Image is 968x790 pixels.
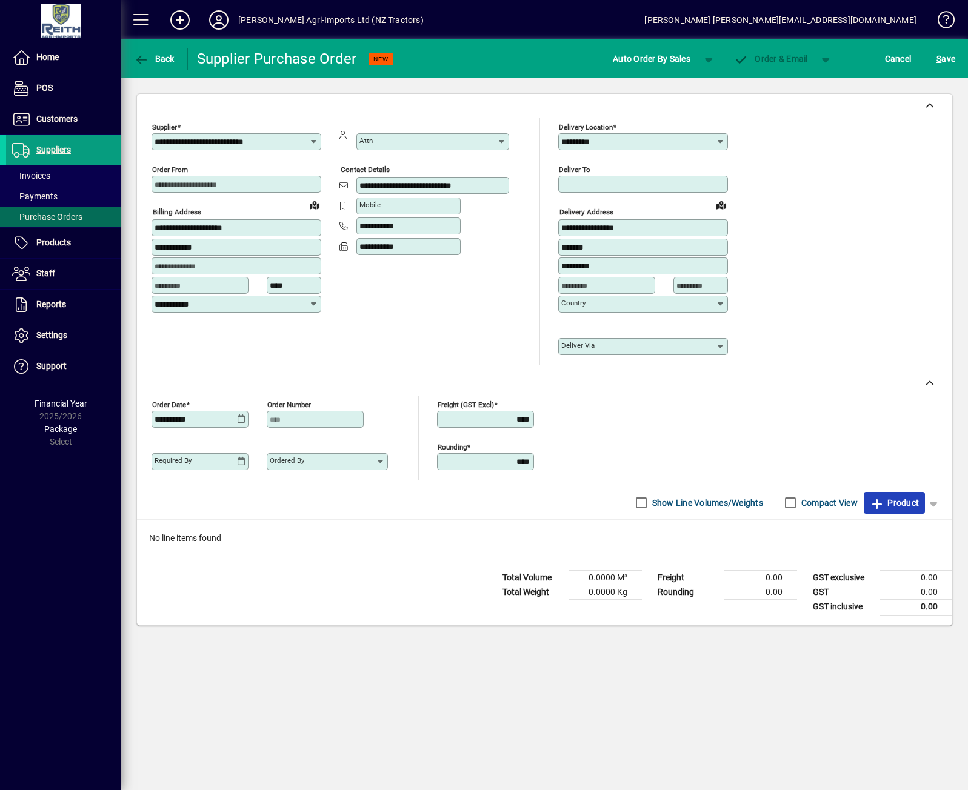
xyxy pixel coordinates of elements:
[152,400,186,408] mat-label: Order date
[724,570,797,585] td: 0.00
[152,165,188,174] mat-label: Order from
[936,54,941,64] span: S
[6,207,121,227] a: Purchase Orders
[438,442,467,451] mat-label: Rounding
[270,456,304,465] mat-label: Ordered by
[559,165,590,174] mat-label: Deliver To
[155,456,192,465] mat-label: Required by
[36,330,67,340] span: Settings
[807,570,880,585] td: GST exclusive
[864,492,925,514] button: Product
[36,361,67,371] span: Support
[6,165,121,186] a: Invoices
[799,497,858,509] label: Compact View
[6,186,121,207] a: Payments
[880,585,952,599] td: 0.00
[36,145,71,154] span: Suppliers
[35,399,87,408] span: Financial Year
[36,52,59,62] span: Home
[936,49,955,68] span: ave
[12,191,58,201] span: Payments
[559,123,613,131] mat-label: Delivery Location
[496,585,569,599] td: Total Weight
[880,599,952,614] td: 0.00
[36,299,66,309] span: Reports
[561,341,595,350] mat-label: Deliver via
[373,55,389,63] span: NEW
[929,2,953,42] a: Knowledge Base
[607,48,696,70] button: Auto Order By Sales
[359,201,381,209] mat-label: Mobile
[734,54,808,64] span: Order & Email
[724,585,797,599] td: 0.00
[6,259,121,289] a: Staff
[359,136,373,145] mat-label: Attn
[933,48,958,70] button: Save
[6,290,121,320] a: Reports
[305,195,324,214] a: View on map
[6,228,121,258] a: Products
[267,400,311,408] mat-label: Order number
[650,497,763,509] label: Show Line Volumes/Weights
[644,10,916,30] div: [PERSON_NAME] [PERSON_NAME][EMAIL_ADDRESS][DOMAIN_NAME]
[6,42,121,73] a: Home
[6,104,121,134] a: Customers
[197,49,357,68] div: Supplier Purchase Order
[561,299,586,307] mat-label: Country
[36,268,55,278] span: Staff
[496,570,569,585] td: Total Volume
[880,570,952,585] td: 0.00
[613,49,690,68] span: Auto Order By Sales
[131,48,178,70] button: Back
[807,585,880,599] td: GST
[6,320,121,351] a: Settings
[199,9,238,31] button: Profile
[152,123,177,131] mat-label: Supplier
[36,114,78,124] span: Customers
[36,83,53,93] span: POS
[882,48,915,70] button: Cancel
[885,49,912,68] span: Cancel
[238,10,424,30] div: [PERSON_NAME] Agri-Imports Ltd (NZ Tractors)
[44,424,77,434] span: Package
[652,570,724,585] td: Freight
[161,9,199,31] button: Add
[6,351,121,382] a: Support
[652,585,724,599] td: Rounding
[728,48,814,70] button: Order & Email
[36,237,71,247] span: Products
[6,73,121,104] a: POS
[137,520,952,557] div: No line items found
[807,599,880,614] td: GST inclusive
[569,570,642,585] td: 0.0000 M³
[134,54,175,64] span: Back
[121,48,188,70] app-page-header-button: Back
[12,171,50,181] span: Invoices
[870,493,919,513] span: Product
[712,195,731,214] a: View on map
[569,585,642,599] td: 0.0000 Kg
[438,400,494,408] mat-label: Freight (GST excl)
[12,212,82,222] span: Purchase Orders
